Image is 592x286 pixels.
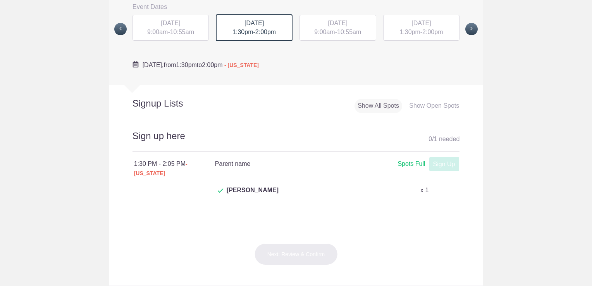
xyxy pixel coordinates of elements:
span: [DATE] [411,20,431,26]
span: 1:30pm [399,29,420,35]
div: 0 1 needed [429,133,459,145]
div: - [133,15,209,41]
div: Show Open Spots [406,99,462,113]
span: - [US_STATE] [134,161,188,176]
button: [DATE] 9:00am-10:55am [299,14,377,41]
p: x 1 [420,186,429,195]
span: [DATE] [161,20,180,26]
div: - [216,14,293,41]
h4: Parent name [215,159,337,169]
div: Spots Full [398,159,425,169]
span: 1:30pm [232,29,253,35]
h3: Event Dates [133,1,460,12]
span: / [432,136,434,142]
span: 10:55am [170,29,194,35]
span: 2:00pm [202,62,222,68]
span: 9:00am [147,29,168,35]
button: [DATE] 1:30pm-2:00pm [215,14,293,42]
span: - [US_STATE] [224,62,259,68]
span: from to [143,62,259,68]
span: 10:55am [337,29,361,35]
span: [DATE] [244,20,264,26]
span: 9:00am [314,29,335,35]
h2: Signup Lists [109,98,234,109]
span: 2:00pm [422,29,443,35]
h2: Sign up here [133,129,460,152]
span: 1:30pm [176,62,196,68]
button: Next: Review & Confirm [255,243,338,265]
div: - [383,15,460,41]
span: [PERSON_NAME] [227,186,279,204]
span: 2:00pm [255,29,276,35]
div: Show All Spots [355,99,402,113]
div: 1:30 PM - 2:05 PM [134,159,215,178]
span: [DATE], [143,62,164,68]
img: Cal purple [133,61,139,67]
img: Check dark green [218,188,224,193]
button: [DATE] 1:30pm-2:00pm [383,14,460,41]
button: [DATE] 9:00am-10:55am [132,14,210,41]
div: - [299,15,376,41]
span: [DATE] [328,20,348,26]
